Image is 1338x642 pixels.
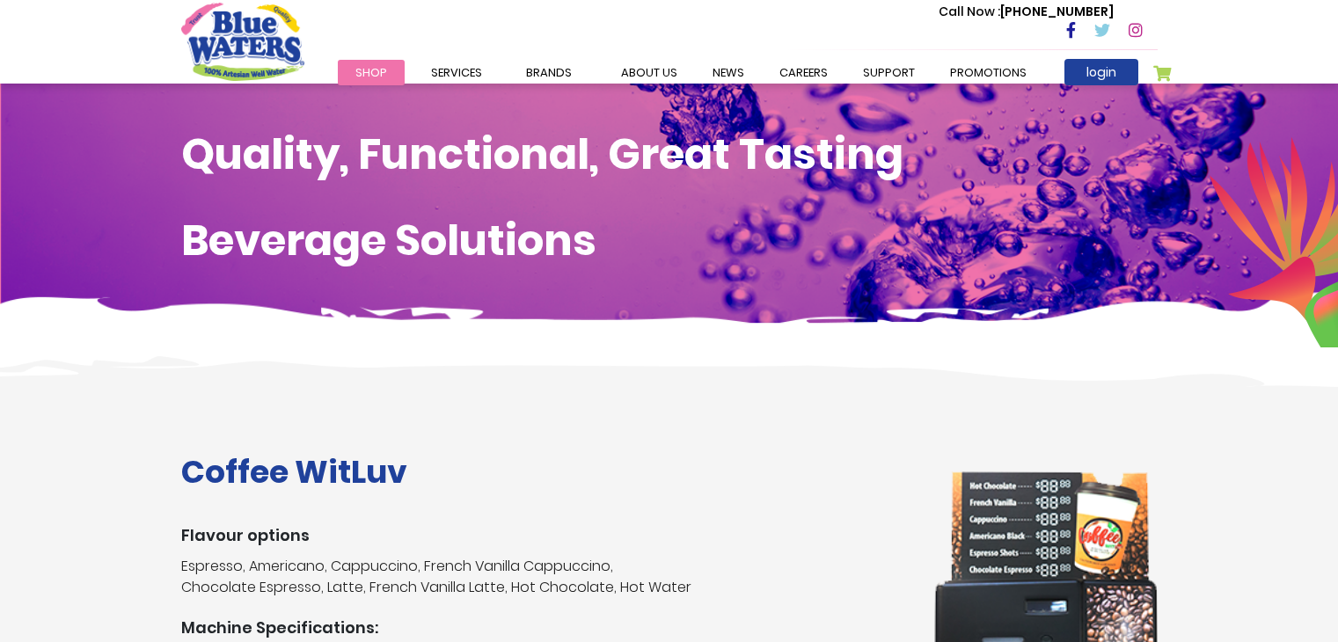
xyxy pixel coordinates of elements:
[1064,59,1138,85] a: login
[762,60,845,85] a: careers
[355,64,387,81] span: Shop
[431,64,482,81] span: Services
[939,3,1114,21] p: [PHONE_NUMBER]
[939,3,1000,20] span: Call Now :
[181,215,1158,266] h1: Beverage Solutions
[695,60,762,85] a: News
[181,3,304,80] a: store logo
[181,453,907,491] h1: Coffee WitLuv
[181,556,907,598] p: Espresso, Americano, Cappuccino, French Vanilla Cappuccino, Chocolate Espresso, Latte, French Van...
[526,64,572,81] span: Brands
[603,60,695,85] a: about us
[181,526,907,545] h3: Flavour options
[845,60,932,85] a: support
[181,618,907,638] h3: Machine Specifications:
[181,129,1158,180] h1: Quality, Functional, Great Tasting
[932,60,1044,85] a: Promotions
